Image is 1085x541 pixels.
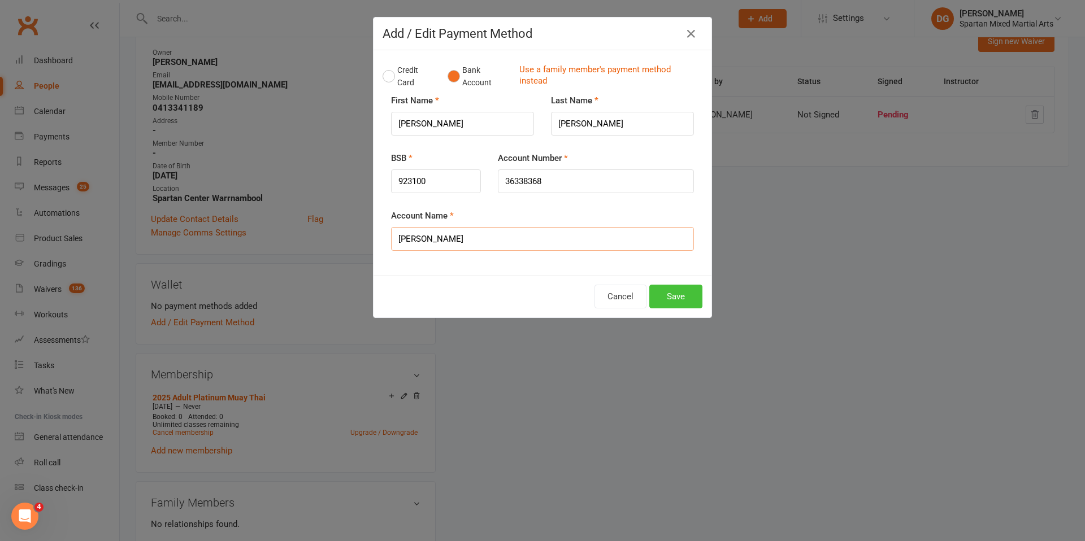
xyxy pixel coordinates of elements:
[519,64,697,89] a: Use a family member's payment method instead
[34,503,44,512] span: 4
[391,94,439,107] label: First Name
[551,94,598,107] label: Last Name
[11,503,38,530] iframe: Intercom live chat
[391,151,413,165] label: BSB
[649,285,702,308] button: Save
[391,209,454,222] label: Account Name
[682,25,700,43] button: Close
[391,169,481,193] input: NNNNNN
[448,59,510,94] button: Bank Account
[383,59,436,94] button: Credit Card
[594,285,646,308] button: Cancel
[383,27,702,41] h4: Add / Edit Payment Method
[498,151,568,165] label: Account Number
